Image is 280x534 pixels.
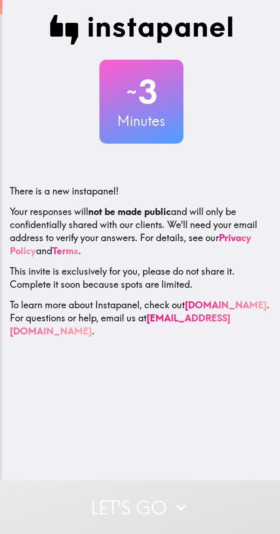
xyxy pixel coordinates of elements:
[10,205,273,257] p: Your responses will and will only be confidentially shared with our clients. We'll need your emai...
[185,299,267,311] a: [DOMAIN_NAME]
[10,232,251,257] a: Privacy Policy
[10,265,273,291] p: This invite is exclusively for you, please do not share it. Complete it soon because spots are li...
[10,185,119,197] span: There is a new instapanel!
[10,298,273,338] p: To learn more about Instapanel, check out . For questions or help, email us at .
[88,206,171,217] b: not be made public
[99,111,183,131] h3: Minutes
[125,78,138,106] span: ~
[50,15,233,45] img: Instapanel
[52,245,78,257] a: Terms
[99,73,183,111] h2: 3
[10,312,231,337] a: [EMAIL_ADDRESS][DOMAIN_NAME]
